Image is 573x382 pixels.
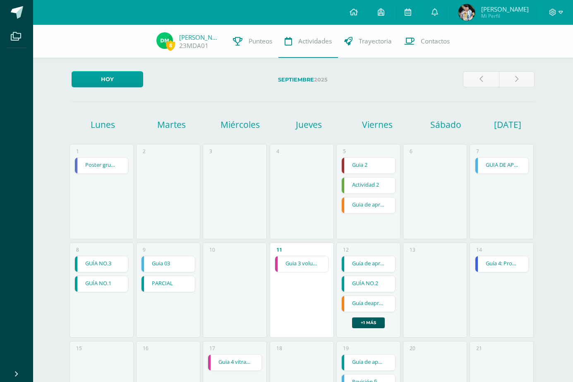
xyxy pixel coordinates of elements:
[76,246,79,253] div: 8
[276,148,279,155] div: 4
[352,317,385,328] a: +1 más
[359,37,392,46] span: Trayectoria
[342,158,395,173] a: Guia 2
[143,345,149,352] div: 16
[143,148,146,155] div: 2
[141,276,195,292] div: PARCIAL | Tarea
[342,276,395,292] a: GUÍA NO.2
[275,256,328,272] a: Guia 3 volumenes en perspectiva
[141,256,195,272] a: Guia 03
[341,197,396,214] div: Guia de aprendizaje 2 | Tarea
[342,178,395,193] a: Actividad 2
[227,25,278,58] a: Punteos
[74,276,129,292] div: GUÍA NO.1 | Tarea
[341,177,396,194] div: Actividad 2 | Tarea
[76,345,82,352] div: 15
[342,197,395,213] a: Guia de aprendizaje 2
[342,296,395,312] a: Guía deaprendizaje 3
[208,354,262,371] div: Guia 4 vitrales | Tarea
[341,296,396,312] div: Guía deaprendizaje 3 | Tarea
[75,158,128,173] a: Poster grupal
[343,345,349,352] div: 19
[398,25,456,58] a: Contactos
[476,148,479,155] div: 7
[276,119,342,130] h1: Jueves
[341,354,396,371] div: Guía de apendizaje No. 4 | Tarea
[75,276,128,292] a: GUÍA NO.1
[481,5,529,13] span: [PERSON_NAME]
[342,355,395,370] a: Guía de apendizaje No. 4
[74,157,129,174] div: Poster grupal | Tarea
[410,148,412,155] div: 6
[275,256,329,272] div: Guia 3 volumenes en perspectiva | Tarea
[207,119,273,130] h1: Miércoles
[139,119,205,130] h1: Martes
[75,256,128,272] a: GUÍA NO.3
[476,345,482,352] div: 21
[298,37,332,46] span: Actividades
[410,246,415,253] div: 13
[156,32,173,49] img: ee4cff8edc7560f86d5efa7cd81a43ae.png
[166,40,175,50] span: 8
[276,345,282,352] div: 18
[475,256,529,272] a: Guía 4: Proyecto para exposición
[74,256,129,272] div: GUÍA NO.3 | Tarea
[278,77,314,83] strong: Septiembre
[209,345,215,352] div: 17
[342,256,395,272] a: Guía de aprendizaje No. 3
[143,246,146,253] div: 9
[141,256,195,272] div: Guia 03 | Tarea
[494,119,504,130] h1: [DATE]
[72,71,143,87] a: Hoy
[344,119,410,130] h1: Viernes
[141,276,195,292] a: PARCIAL
[278,25,338,58] a: Actividades
[410,345,415,352] div: 20
[70,119,136,130] h1: Lunes
[475,157,529,174] div: GUIA DE APRENDIZAJE NO 3 | Tarea
[413,119,479,130] h1: Sábado
[343,246,349,253] div: 12
[150,71,456,88] label: 2025
[458,4,475,21] img: afaf31fb24b47a4519f6e7e13dac0acf.png
[481,12,529,19] span: Mi Perfil
[341,157,396,174] div: Guia 2 | Tarea
[76,148,79,155] div: 1
[338,25,398,58] a: Trayectoria
[179,41,209,50] a: 23MDA01
[208,355,261,370] a: Guia 4 vitrales
[341,256,396,272] div: Guía de aprendizaje No. 3 | Tarea
[343,148,346,155] div: 5
[475,256,529,272] div: Guía 4: Proyecto para exposición | Tarea
[421,37,450,46] span: Contactos
[276,246,282,253] div: 11
[209,246,215,253] div: 10
[475,158,529,173] a: GUIA DE APRENDIZAJE NO 3
[209,148,212,155] div: 3
[341,276,396,292] div: GUÍA NO.2 | Tarea
[179,33,221,41] a: [PERSON_NAME]
[249,37,272,46] span: Punteos
[476,246,482,253] div: 14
